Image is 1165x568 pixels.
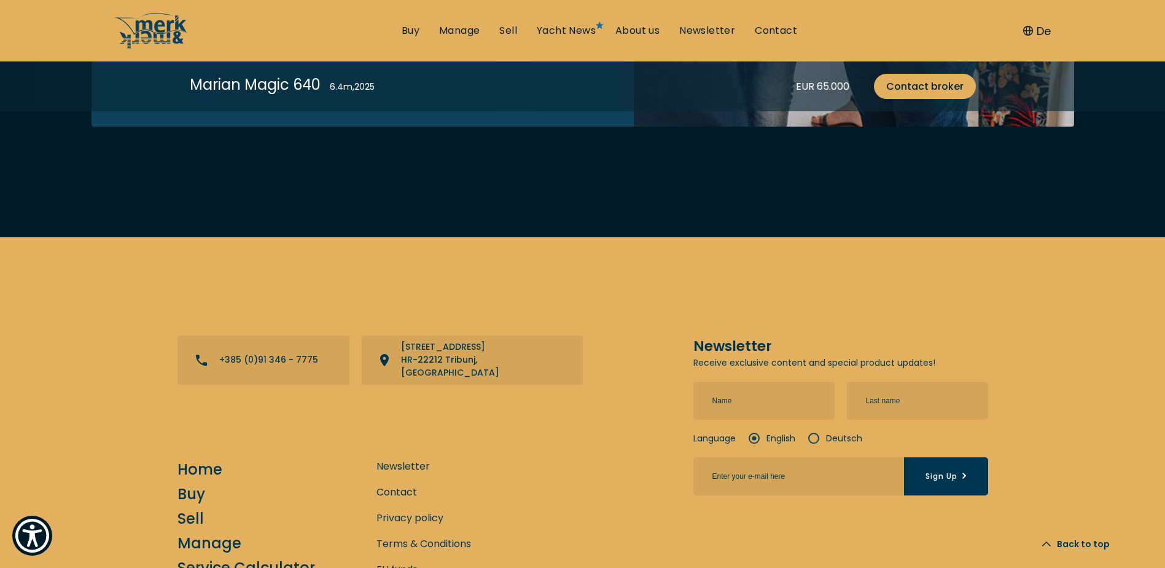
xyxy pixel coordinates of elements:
a: Newsletter [376,459,430,474]
a: Manage [177,532,241,554]
a: Yacht News [537,24,596,37]
a: View directions on a map - opens in new tab [362,336,583,385]
input: Sign Up [693,457,904,495]
a: About us [615,24,660,37]
input: Name [693,382,835,420]
a: Home [177,459,222,480]
a: Sell [499,24,517,37]
button: De [1023,23,1051,39]
a: Terms & Conditions [376,536,471,551]
p: Receive exclusive content and special product updates! [693,357,988,369]
a: Newsletter [679,24,735,37]
input: Last name [847,382,988,420]
span: Contact broker [886,79,964,94]
a: Buy [402,24,419,37]
a: Buy [177,483,205,505]
button: Back to top [1023,520,1128,568]
div: EUR 65.000 [796,79,849,94]
a: Contact broker [874,74,976,99]
a: Sell [177,508,204,529]
div: 6.4 m , 2025 [330,81,375,93]
button: Show Accessibility Preferences [12,516,52,556]
label: Deutsch [808,432,862,445]
strong: Language [693,432,736,445]
p: +385 (0)91 346 - 7775 [219,353,318,366]
label: English [748,432,795,445]
a: Contact [376,484,417,500]
a: Manage [439,24,480,37]
a: / [114,39,188,53]
div: Marian Magic 640 [190,74,321,95]
a: Privacy policy [376,510,443,526]
a: Contact [755,24,797,37]
button: Sign Up [904,457,988,495]
h5: Newsletter [693,336,988,357]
